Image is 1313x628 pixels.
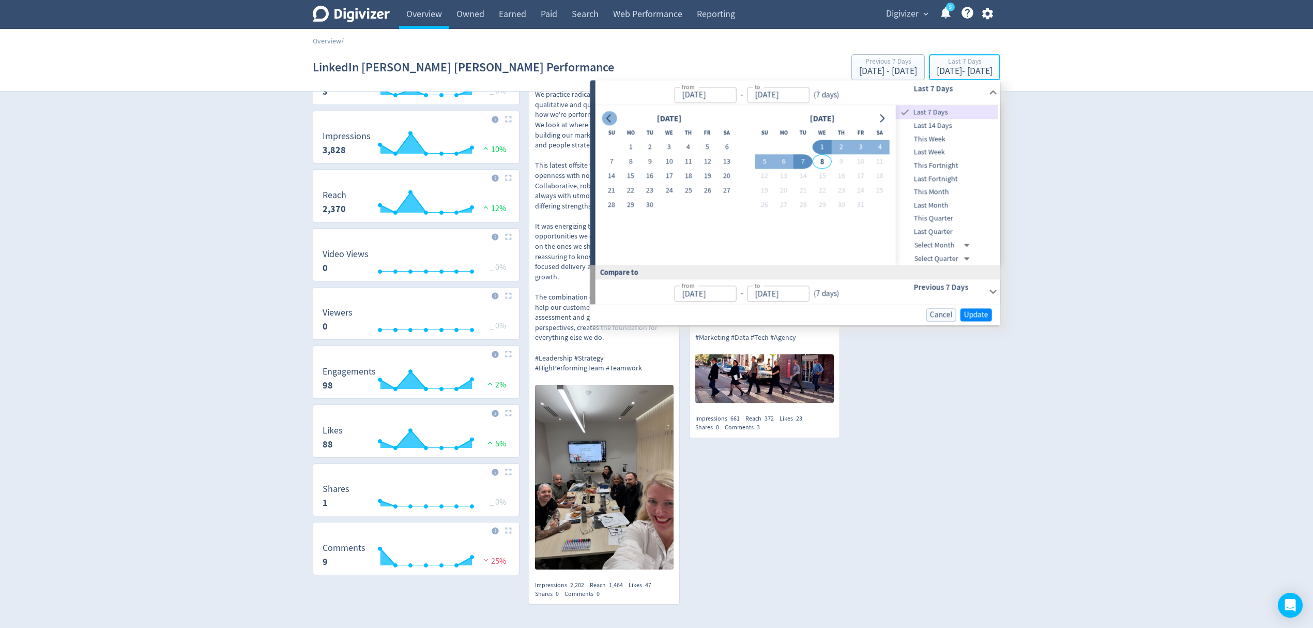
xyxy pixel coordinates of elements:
[640,169,660,184] button: 16
[896,160,998,171] span: This Fortnight
[660,184,679,198] button: 24
[481,203,506,214] span: 12%
[870,155,889,169] button: 11
[323,497,328,509] strong: 1
[896,133,998,145] span: This Week
[596,106,1000,265] div: from-to(7 days)Last 7 Days
[874,111,889,126] button: Go to next month
[1278,593,1303,618] div: Open Intercom Messenger
[596,80,1000,105] div: from-to(7 days)Last 7 Days
[490,262,506,273] span: _ 0%
[725,423,766,432] div: Comments
[317,249,514,277] svg: Video Views 0
[570,581,584,589] span: 2,202
[645,581,651,589] span: 47
[745,414,780,423] div: Reach
[660,140,679,155] button: 3
[716,423,719,431] span: 0
[896,213,998,225] span: This Quarter
[596,279,1000,304] div: from-to(7 days)Previous 7 Days
[809,89,843,101] div: ( 7 days )
[774,184,793,198] button: 20
[505,292,512,299] img: Placeholder
[913,82,984,95] h6: Last 7 Days
[813,155,832,169] button: 8
[602,126,621,140] th: Sunday
[755,126,774,140] th: Sunday
[813,169,832,184] button: 15
[535,385,674,570] img: https://media.cf.digivizer.com/images/linkedin-1455007-urn:li:share:7379644176776421376-7f79c7330...
[793,126,813,140] th: Tuesday
[832,140,851,155] button: 2
[896,200,998,211] span: Last Month
[564,590,605,599] div: Comments
[485,380,506,390] span: 2%
[851,140,870,155] button: 3
[679,126,698,140] th: Thursday
[717,155,736,169] button: 13
[698,140,717,155] button: 5
[505,410,512,416] img: Placeholder
[621,155,640,169] button: 8
[621,184,640,198] button: 22
[896,119,998,133] div: Last 14 Days
[870,169,889,184] button: 18
[602,111,617,126] button: Go to previous month
[323,320,328,333] strong: 0
[323,262,328,274] strong: 0
[896,121,998,132] span: Last 14 Days
[505,116,512,123] img: Placeholder
[602,184,621,198] button: 21
[660,126,679,140] th: Wednesday
[505,527,512,534] img: Placeholder
[896,187,998,198] span: This Month
[505,351,512,357] img: Placeholder
[926,308,956,321] button: Cancel
[323,366,376,378] dt: Engagements
[755,184,774,198] button: 19
[323,248,369,260] dt: Video Views
[602,198,621,213] button: 28
[640,155,660,169] button: 9
[698,155,717,169] button: 12
[621,140,640,155] button: 1
[679,169,698,184] button: 18
[882,6,931,22] button: Digivizer
[896,199,998,212] div: Last Month
[896,132,998,146] div: This Week
[851,54,925,80] button: Previous 7 Days[DATE] - [DATE]
[481,203,491,211] img: positive-performance.svg
[621,169,640,184] button: 15
[485,380,495,387] img: positive-performance.svg
[755,169,774,184] button: 12
[755,198,774,213] button: 26
[886,6,919,22] span: Digivizer
[896,146,998,159] div: Last Week
[597,590,600,598] span: 0
[695,423,725,432] div: Shares
[774,126,793,140] th: Monday
[929,54,1000,80] button: Last 7 Days[DATE]- [DATE]
[679,155,698,169] button: 11
[317,190,514,218] svg: Reach 2,370
[813,140,832,155] button: 1
[323,438,333,451] strong: 88
[698,169,717,184] button: 19
[640,184,660,198] button: 23
[949,4,952,11] text: 5
[809,288,839,300] div: ( 7 days )
[793,198,813,213] button: 28
[621,198,640,213] button: 29
[485,439,506,449] span: 5%
[859,58,917,67] div: Previous 7 Days
[485,439,495,446] img: positive-performance.svg
[793,184,813,198] button: 21
[481,144,506,155] span: 10%
[870,126,889,140] th: Saturday
[896,225,998,238] div: Last Quarter
[870,184,889,198] button: 25
[896,173,998,185] span: Last Fortnight
[481,556,491,564] img: negative-performance.svg
[681,281,694,290] label: from
[609,581,623,589] span: 1,464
